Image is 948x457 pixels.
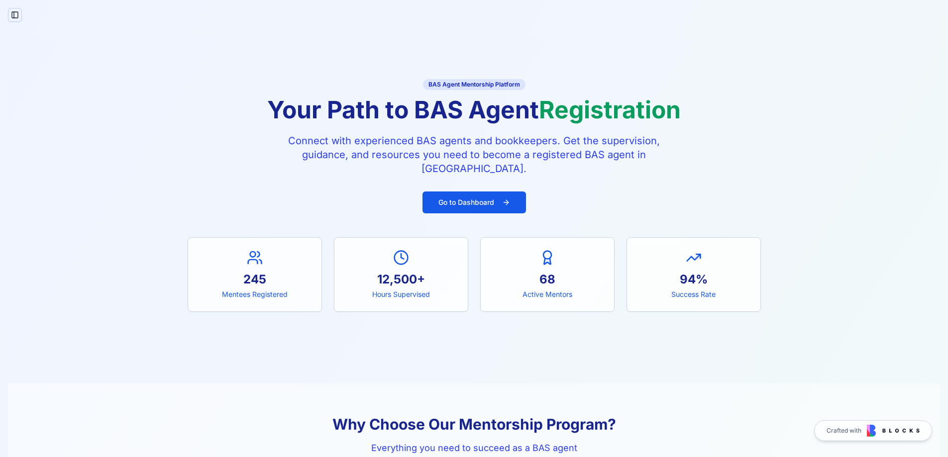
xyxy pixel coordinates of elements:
p: Connect with experienced BAS agents and bookkeepers. Get the supervision, guidance, and resources... [283,134,665,176]
p: Everything you need to succeed as a BAS agent [188,441,761,455]
div: 94% [639,272,748,287]
img: Blocks [867,425,920,437]
button: Go to Dashboard [422,191,526,213]
a: Crafted with [814,420,932,441]
span: Crafted with [827,427,861,435]
div: Hours Supervised [346,289,456,299]
div: Success Rate [639,289,748,299]
span: Registration [539,95,681,124]
div: BAS Agent Mentorship Platform [423,79,526,90]
div: 68 [493,272,602,287]
div: Mentees Registered [200,289,310,299]
div: 245 [200,272,310,287]
div: Active Mentors [493,289,602,299]
div: 12,500+ [346,272,456,287]
h1: Your Path to BAS Agent [188,98,761,122]
h2: Why Choose Our Mentorship Program? [188,415,761,433]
